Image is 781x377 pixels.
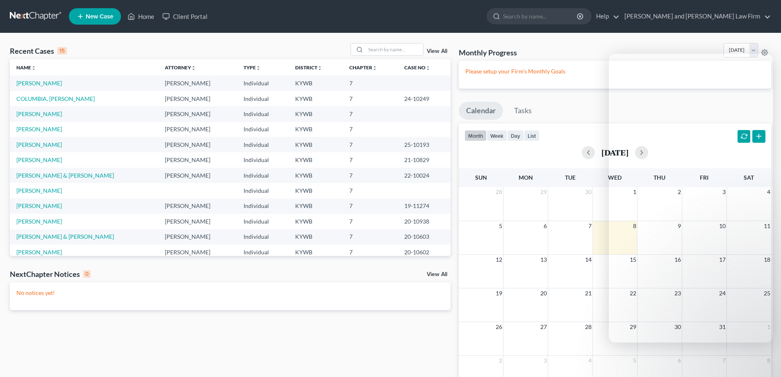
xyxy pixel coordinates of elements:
[289,152,343,167] td: KYWB
[398,214,451,229] td: 20-10938
[507,102,539,120] a: Tasks
[289,122,343,137] td: KYWB
[10,269,91,279] div: NextChapter Notices
[16,289,444,297] p: No notices yet!
[289,75,343,91] td: KYWB
[158,152,237,167] td: [PERSON_NAME]
[343,244,398,260] td: 7
[16,126,62,133] a: [PERSON_NAME]
[587,356,592,366] span: 4
[592,9,619,24] a: Help
[244,64,261,71] a: Typeunfold_more
[57,47,67,55] div: 15
[237,229,289,244] td: Individual
[16,249,62,256] a: [PERSON_NAME]
[16,202,62,209] a: [PERSON_NAME]
[158,75,237,91] td: [PERSON_NAME]
[398,91,451,106] td: 24-10249
[289,91,343,106] td: KYWB
[565,174,576,181] span: Tue
[398,199,451,214] td: 19-11274
[465,67,765,75] p: Please setup your Firm's Monthly Goals
[587,221,592,231] span: 7
[86,14,113,20] span: New Case
[343,91,398,106] td: 7
[289,229,343,244] td: KYWB
[158,168,237,183] td: [PERSON_NAME]
[289,137,343,152] td: KYWB
[677,356,682,366] span: 6
[427,48,447,54] a: View All
[540,187,548,197] span: 29
[426,66,430,71] i: unfold_more
[540,255,548,265] span: 13
[83,270,91,278] div: 0
[16,110,62,117] a: [PERSON_NAME]
[16,187,62,194] a: [PERSON_NAME]
[158,122,237,137] td: [PERSON_NAME]
[540,322,548,332] span: 27
[237,199,289,214] td: Individual
[158,137,237,152] td: [PERSON_NAME]
[16,233,114,240] a: [PERSON_NAME] & [PERSON_NAME]
[495,255,503,265] span: 12
[158,214,237,229] td: [PERSON_NAME]
[16,80,62,87] a: [PERSON_NAME]
[16,218,62,225] a: [PERSON_NAME]
[158,9,212,24] a: Client Portal
[16,172,114,179] a: [PERSON_NAME] & [PERSON_NAME]
[191,66,196,71] i: unfold_more
[519,174,533,181] span: Mon
[498,221,503,231] span: 5
[16,64,36,71] a: Nameunfold_more
[343,199,398,214] td: 7
[753,349,773,369] iframe: Intercom live chat
[465,130,487,141] button: month
[343,229,398,244] td: 7
[237,137,289,152] td: Individual
[289,168,343,183] td: KYWB
[237,152,289,167] td: Individual
[343,214,398,229] td: 7
[237,122,289,137] td: Individual
[601,148,628,157] h2: [DATE]
[289,244,343,260] td: KYWB
[237,244,289,260] td: Individual
[584,288,592,298] span: 21
[237,214,289,229] td: Individual
[343,75,398,91] td: 7
[349,64,377,71] a: Chapterunfold_more
[609,54,773,343] iframe: Intercom live chat
[398,244,451,260] td: 20-10602
[289,183,343,198] td: KYWB
[498,356,503,366] span: 2
[398,168,451,183] td: 22-10024
[343,183,398,198] td: 7
[256,66,261,71] i: unfold_more
[237,91,289,106] td: Individual
[475,174,487,181] span: Sun
[317,66,322,71] i: unfold_more
[165,64,196,71] a: Attorneyunfold_more
[543,221,548,231] span: 6
[398,137,451,152] td: 25-10193
[16,141,62,148] a: [PERSON_NAME]
[158,199,237,214] td: [PERSON_NAME]
[540,288,548,298] span: 20
[427,272,447,277] a: View All
[398,229,451,244] td: 20-10603
[495,288,503,298] span: 19
[343,152,398,167] td: 7
[343,122,398,137] td: 7
[584,255,592,265] span: 14
[158,244,237,260] td: [PERSON_NAME]
[495,187,503,197] span: 28
[620,9,771,24] a: [PERSON_NAME] and [PERSON_NAME] Law Firm
[289,214,343,229] td: KYWB
[524,130,540,141] button: list
[495,322,503,332] span: 26
[404,64,430,71] a: Case Nounfold_more
[722,356,726,366] span: 7
[158,229,237,244] td: [PERSON_NAME]
[459,102,503,120] a: Calendar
